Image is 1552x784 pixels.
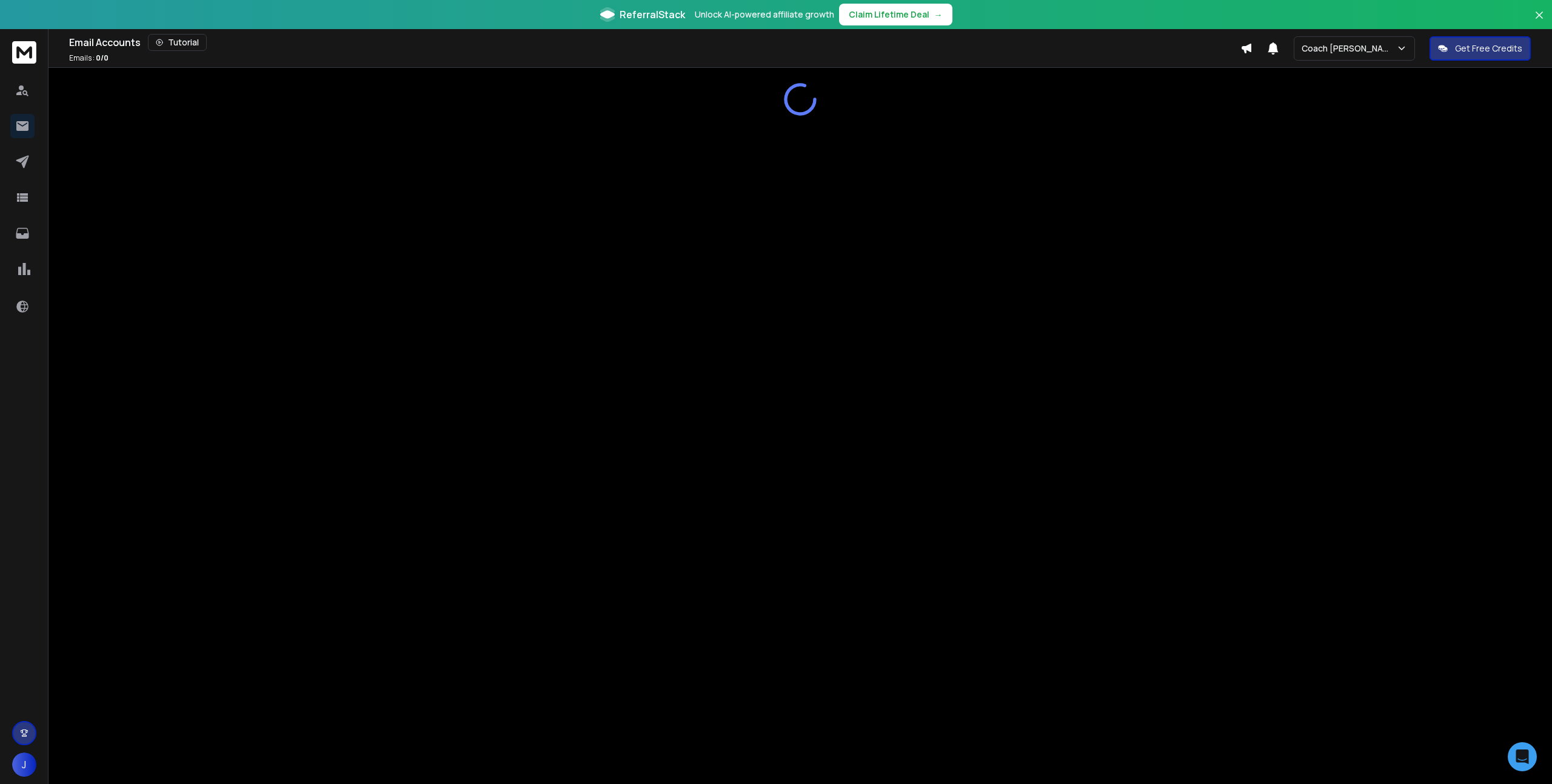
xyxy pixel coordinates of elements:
[620,7,685,22] span: ReferralStack
[1531,7,1547,36] button: Close banner
[12,752,36,777] button: J
[839,4,952,25] button: Claim Lifetime Deal→
[69,34,1240,51] div: Email Accounts
[1455,42,1522,55] p: Get Free Credits
[96,53,109,63] span: 0 / 0
[934,8,943,21] span: →
[1430,36,1531,61] button: Get Free Credits
[695,8,834,21] p: Unlock AI-powered affiliate growth
[1508,742,1537,771] div: Open Intercom Messenger
[69,53,109,63] p: Emails :
[1302,42,1396,55] p: Coach [PERSON_NAME]
[148,34,207,51] button: Tutorial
